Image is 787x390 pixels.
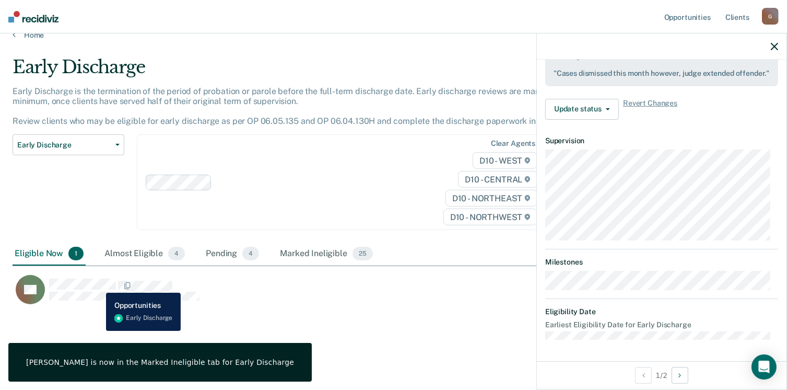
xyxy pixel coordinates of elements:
span: Revert Changes [623,99,677,120]
div: Marked Ineligible [278,243,374,266]
span: D10 - NORTHEAST [445,190,537,207]
dt: Earliest Eligibility Date for Early Discharge [545,320,778,329]
div: Not eligible reasons: Other [554,52,770,78]
span: D10 - NORTHWEST [443,209,537,225]
div: [PERSON_NAME] is now in the Marked Ineligible tab for Early Discharge [26,358,294,367]
span: 25 [353,247,373,260]
img: Recidiviz [8,11,58,22]
span: 4 [242,247,259,260]
span: Early Discharge [17,141,111,150]
div: 1 / 2 [537,361,786,389]
span: 1 [68,247,84,260]
div: Clear agents [491,139,535,148]
div: Almost Eligible [102,243,187,266]
div: Eligible Now [13,243,86,266]
div: G [762,8,779,25]
span: D10 - WEST [473,152,537,169]
div: CaseloadOpportunityCell-0786530 [13,274,679,316]
dt: Supervision [545,136,778,145]
span: D10 - CENTRAL [458,171,537,188]
dt: Eligibility Date [545,307,778,316]
p: Early Discharge is the termination of the period of probation or parole before the full-term disc... [13,86,574,127]
div: Early Discharge [13,56,603,86]
pre: " Cases dismissed this month however, judge extended offender. " [554,69,770,78]
div: Open Intercom Messenger [751,354,777,380]
span: 4 [168,247,185,260]
a: Home [13,30,774,40]
dt: Milestones [545,258,778,267]
button: Update status [545,99,619,120]
button: Previous Opportunity [635,367,652,384]
div: Pending [204,243,261,266]
button: Next Opportunity [672,367,688,384]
